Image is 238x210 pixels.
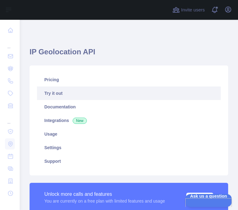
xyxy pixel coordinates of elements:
[5,37,15,49] div: ...
[181,6,205,14] span: Invite users
[73,118,87,124] span: New
[44,198,165,204] div: You are currently on a free plan with limited features and usage
[37,154,221,168] a: Support
[44,191,165,198] div: Unlock more calls and features
[185,194,232,207] iframe: Help Scout Beacon - Open
[30,47,228,62] h1: IP Geolocation API
[37,86,221,100] a: Try it out
[37,141,221,154] a: Settings
[37,114,221,127] a: Integrations New
[186,193,213,204] button: Upgrade
[37,127,221,141] a: Usage
[37,100,221,114] a: Documentation
[5,112,15,125] div: ...
[171,5,206,15] button: Invite users
[37,73,221,86] a: Pricing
